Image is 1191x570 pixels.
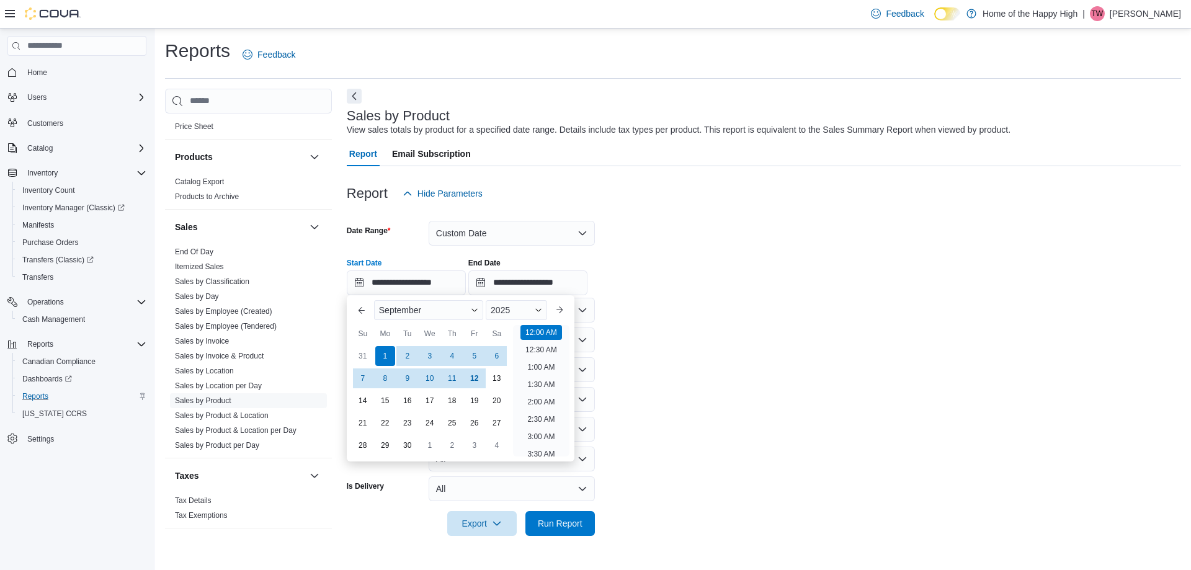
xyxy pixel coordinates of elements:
[175,470,199,482] h3: Taxes
[429,476,595,501] button: All
[17,372,146,386] span: Dashboards
[398,181,488,206] button: Hide Parameters
[347,109,450,123] h3: Sales by Product
[455,511,509,536] span: Export
[7,58,146,480] nav: Complex example
[465,368,484,388] div: day-12
[17,218,59,233] a: Manifests
[12,182,151,199] button: Inventory Count
[375,413,395,433] div: day-22
[2,140,151,157] button: Catalog
[465,391,484,411] div: day-19
[468,270,587,295] input: Press the down key to open a popover containing a calendar.
[175,277,249,287] span: Sales by Classification
[522,412,560,427] li: 2:30 AM
[175,247,213,257] span: End Of Day
[522,429,560,444] li: 3:00 AM
[175,221,305,233] button: Sales
[442,391,462,411] div: day-18
[17,372,77,386] a: Dashboards
[175,441,259,450] a: Sales by Product per Day
[375,324,395,344] div: Mo
[17,312,90,327] a: Cash Management
[307,220,322,234] button: Sales
[442,435,462,455] div: day-2
[12,388,151,405] button: Reports
[27,297,64,307] span: Operations
[22,337,146,352] span: Reports
[353,413,373,433] div: day-21
[1110,6,1181,21] p: [PERSON_NAME]
[175,192,239,202] span: Products to Archive
[22,357,96,367] span: Canadian Compliance
[165,119,332,139] div: Pricing
[175,262,224,272] span: Itemized Sales
[934,20,935,21] span: Dark Mode
[349,141,377,166] span: Report
[442,413,462,433] div: day-25
[465,324,484,344] div: Fr
[27,92,47,102] span: Users
[347,89,362,104] button: Next
[375,346,395,366] div: day-1
[353,346,373,366] div: day-31
[175,411,269,420] a: Sales by Product & Location
[165,493,332,528] div: Taxes
[347,226,391,236] label: Date Range
[175,292,219,301] span: Sales by Day
[487,391,507,411] div: day-20
[22,432,59,447] a: Settings
[22,166,146,180] span: Inventory
[420,435,440,455] div: day-1
[22,141,146,156] span: Catalog
[257,48,295,61] span: Feedback
[22,115,146,130] span: Customers
[175,367,234,375] a: Sales by Location
[12,251,151,269] a: Transfers (Classic)
[22,220,54,230] span: Manifests
[525,511,595,536] button: Run Report
[487,413,507,433] div: day-27
[522,447,560,461] li: 3:30 AM
[2,89,151,106] button: Users
[468,258,501,268] label: End Date
[491,305,510,315] span: 2025
[22,116,68,131] a: Customers
[175,381,262,391] span: Sales by Location per Day
[27,434,54,444] span: Settings
[12,199,151,216] a: Inventory Manager (Classic)
[175,277,249,286] a: Sales by Classification
[522,377,560,392] li: 1:30 AM
[375,391,395,411] div: day-15
[17,252,99,267] a: Transfers (Classic)
[22,203,125,213] span: Inventory Manager (Classic)
[417,187,483,200] span: Hide Parameters
[420,324,440,344] div: We
[175,337,229,345] a: Sales by Invoice
[578,394,587,404] button: Open list of options
[2,114,151,131] button: Customers
[398,346,417,366] div: day-2
[420,391,440,411] div: day-17
[165,244,332,458] div: Sales
[12,269,151,286] button: Transfers
[175,381,262,390] a: Sales by Location per Day
[487,368,507,388] div: day-13
[175,411,269,421] span: Sales by Product & Location
[429,221,595,246] button: Custom Date
[886,7,924,20] span: Feedback
[465,435,484,455] div: day-3
[175,321,277,331] span: Sales by Employee (Tendered)
[25,7,81,20] img: Cova
[550,300,569,320] button: Next month
[22,166,63,180] button: Inventory
[22,65,52,80] a: Home
[12,353,151,370] button: Canadian Compliance
[175,322,277,331] a: Sales by Employee (Tendered)
[175,426,297,435] a: Sales by Product & Location per Day
[17,200,146,215] span: Inventory Manager (Classic)
[17,200,130,215] a: Inventory Manager (Classic)
[22,295,146,309] span: Operations
[27,118,63,128] span: Customers
[175,192,239,201] a: Products to Archive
